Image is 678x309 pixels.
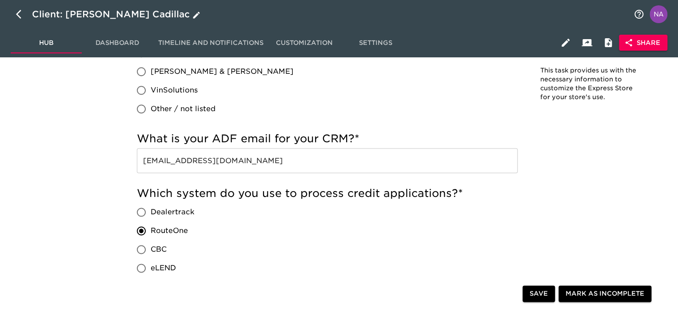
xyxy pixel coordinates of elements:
span: Mark as Incomplete [566,289,644,300]
span: Settings [345,37,406,48]
button: Save [522,286,555,302]
button: Edit Hub [555,32,576,53]
span: VinSolutions [151,85,198,96]
h5: Which system do you use to process credit applications? [137,186,518,201]
span: Dashboard [87,37,148,48]
div: Client: [PERSON_NAME] Cadillac [32,7,202,21]
h5: What is your ADF email for your CRM? [137,132,518,146]
button: notifications [628,4,650,25]
span: CBC [151,244,167,255]
span: Save [530,289,548,300]
span: Share [626,37,660,48]
input: Example: store_leads@my_leads_CRM.com [137,148,518,173]
span: RouteOne [151,225,188,236]
span: Timeline and Notifications [158,37,263,48]
span: eLEND [151,263,176,273]
span: [PERSON_NAME] & [PERSON_NAME] [151,66,294,77]
p: This task provides us with the necessary information to customize the Express Store for your stor... [540,66,643,102]
button: Share [619,35,667,51]
span: Dealertrack [151,207,195,217]
span: Other / not listed [151,104,215,114]
button: Internal Notes and Comments [598,32,619,53]
button: Client View [576,32,598,53]
span: Hub [16,37,76,48]
img: Profile [650,5,667,23]
button: Mark as Incomplete [558,286,651,302]
span: Customization [274,37,335,48]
